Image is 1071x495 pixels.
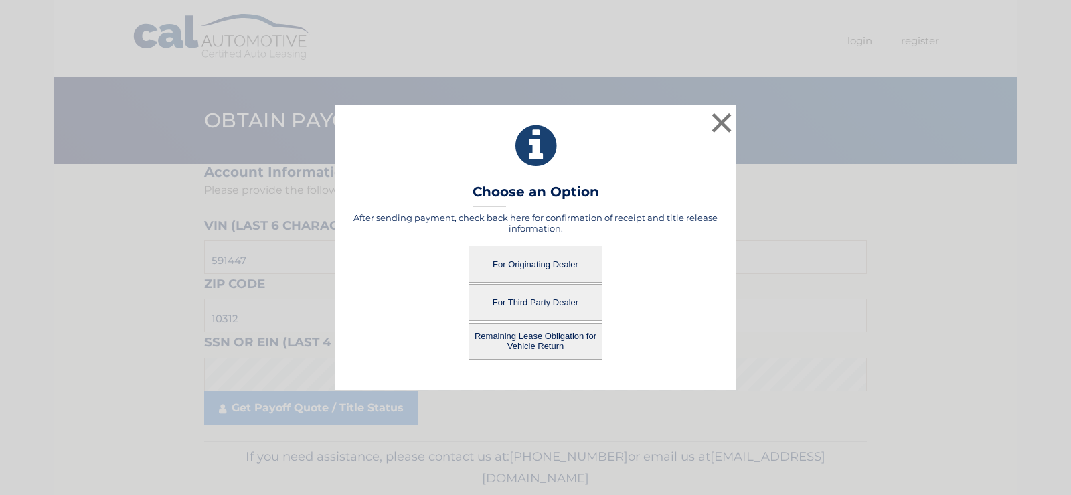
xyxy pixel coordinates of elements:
[469,284,602,321] button: For Third Party Dealer
[469,323,602,360] button: Remaining Lease Obligation for Vehicle Return
[473,184,599,207] h3: Choose an Option
[708,109,735,136] button: ×
[469,246,602,283] button: For Originating Dealer
[351,212,720,234] h5: After sending payment, check back here for confirmation of receipt and title release information.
